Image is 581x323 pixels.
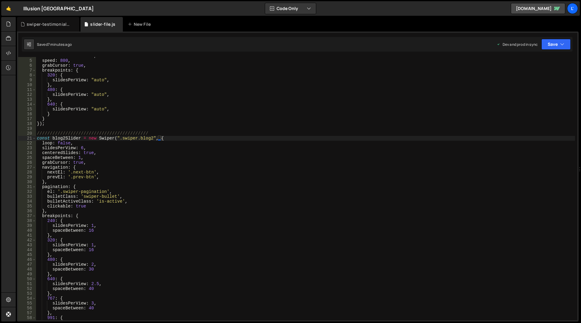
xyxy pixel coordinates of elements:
[18,291,36,296] div: 53
[18,247,36,252] div: 44
[18,277,36,281] div: 50
[18,238,36,243] div: 42
[18,306,36,311] div: 56
[18,131,36,136] div: 20
[27,21,72,27] div: swiper-testimonials.js
[18,68,36,73] div: 7
[18,286,36,291] div: 52
[18,228,36,233] div: 40
[18,194,36,199] div: 33
[18,170,36,175] div: 28
[18,121,36,126] div: 18
[265,3,316,14] button: Code Only
[18,257,36,262] div: 46
[37,42,72,47] div: Saved
[18,136,36,141] div: 21
[18,102,36,107] div: 14
[18,281,36,286] div: 51
[18,315,36,320] div: 58
[18,267,36,272] div: 48
[18,214,36,218] div: 37
[18,199,36,204] div: 34
[18,160,36,165] div: 26
[18,116,36,121] div: 17
[511,3,565,14] a: [DOMAIN_NAME]
[18,155,36,160] div: 25
[18,58,36,63] div: 5
[18,78,36,82] div: 9
[18,146,36,150] div: 23
[18,233,36,238] div: 41
[18,150,36,155] div: 24
[90,21,115,27] div: slider-file.js
[18,87,36,92] div: 11
[18,107,36,112] div: 15
[18,126,36,131] div: 19
[18,63,36,68] div: 6
[18,218,36,223] div: 38
[18,165,36,170] div: 27
[18,82,36,87] div: 10
[18,296,36,301] div: 54
[497,42,538,47] div: Dev and prod in sync
[567,3,578,14] a: L'
[18,97,36,102] div: 13
[23,5,94,12] div: Illusion [GEOGRAPHIC_DATA]
[18,92,36,97] div: 12
[541,39,571,50] button: Save
[18,189,36,194] div: 32
[18,73,36,78] div: 8
[1,1,16,16] a: 🤙
[18,252,36,257] div: 45
[18,311,36,315] div: 57
[128,21,153,27] div: New File
[18,184,36,189] div: 31
[18,262,36,267] div: 47
[18,204,36,209] div: 35
[18,209,36,214] div: 36
[18,301,36,306] div: 55
[18,272,36,277] div: 49
[18,175,36,180] div: 29
[18,112,36,116] div: 16
[48,42,72,47] div: 7 minutes ago
[18,223,36,228] div: 39
[18,141,36,146] div: 22
[18,180,36,184] div: 30
[18,243,36,247] div: 43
